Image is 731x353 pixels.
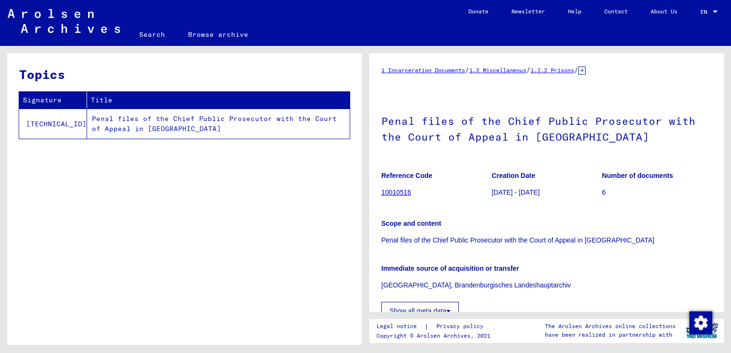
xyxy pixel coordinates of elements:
a: Search [128,23,177,46]
a: 1.2.2 Prisons [531,66,574,74]
p: have been realized in partnership with [545,331,676,339]
p: The Arolsen Archives online collections [545,322,676,331]
b: Scope and content [381,220,441,227]
img: Arolsen_neg.svg [8,9,120,33]
p: [DATE] - [DATE] [492,188,602,198]
b: Creation Date [492,172,535,179]
button: Show all meta data [381,302,459,320]
img: yv_logo.png [684,319,720,342]
p: Penal files of the Chief Public Prosecutor with the Court of Appeal in [GEOGRAPHIC_DATA] [381,235,712,245]
div: Change consent [689,311,712,334]
a: Privacy policy [429,321,495,331]
a: 1.2 Miscellaneous [469,66,526,74]
th: Signature [19,92,87,109]
span: / [574,66,578,74]
td: [TECHNICAL_ID] [19,109,87,139]
img: Change consent [689,311,712,334]
p: 6 [602,188,712,198]
h1: Penal files of the Chief Public Prosecutor with the Court of Appeal in [GEOGRAPHIC_DATA] [381,99,712,157]
p: [GEOGRAPHIC_DATA], Brandenburgisches Landeshauptarchiv [381,280,712,290]
a: 10010516 [381,188,411,196]
h3: Topics [19,65,349,84]
b: Number of documents [602,172,673,179]
span: / [465,66,469,74]
span: / [526,66,531,74]
div: | [377,321,495,331]
span: EN [700,9,711,15]
th: Title [87,92,350,109]
td: Penal files of the Chief Public Prosecutor with the Court of Appeal in [GEOGRAPHIC_DATA] [87,109,350,139]
b: Reference Code [381,172,432,179]
p: Copyright © Arolsen Archives, 2021 [377,331,495,340]
a: Browse archive [177,23,260,46]
a: 1 Incarceration Documents [381,66,465,74]
b: Immediate source of acquisition or transfer [381,265,519,272]
a: Legal notice [377,321,424,331]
